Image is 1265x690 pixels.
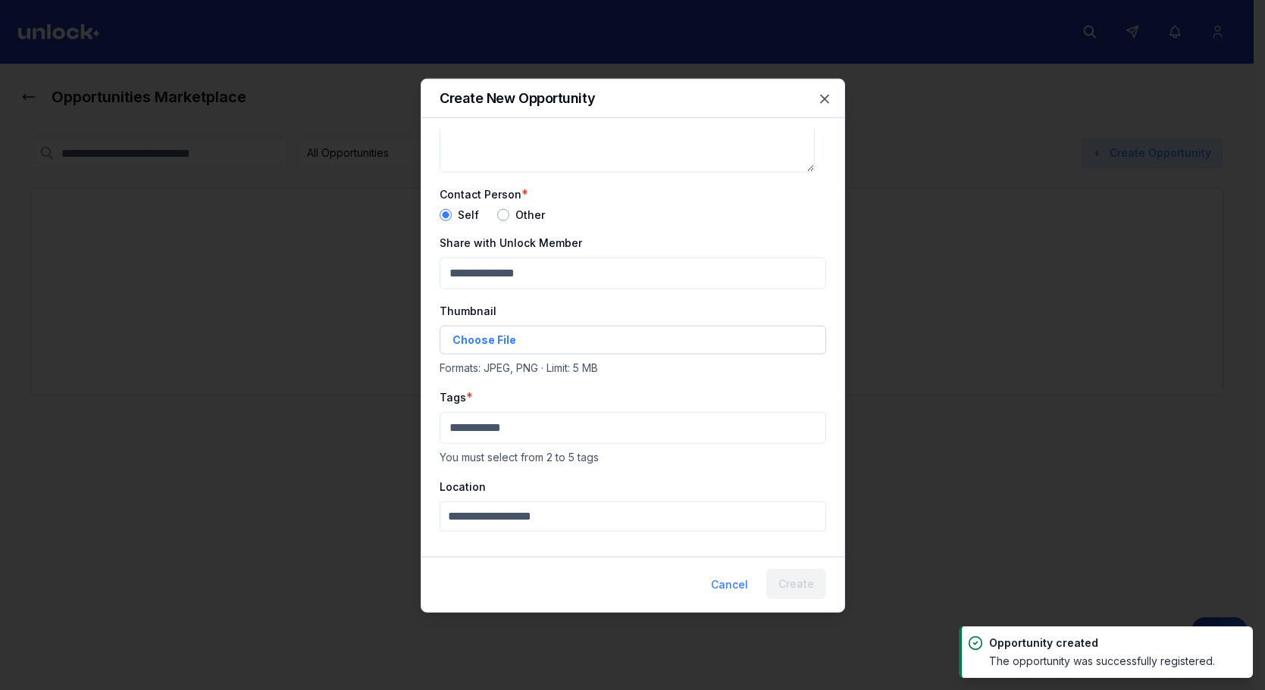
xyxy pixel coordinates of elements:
[440,479,486,492] label: Location
[452,332,516,347] span: Choose File
[440,236,582,248] label: Share with Unlock Member
[440,360,826,375] p: Formats: JPEG, PNG · Limit: 5 MB
[440,91,595,105] h2: Create New Opportunity
[699,569,760,599] button: Cancel
[440,304,496,317] label: Thumbnail
[440,390,466,403] label: Tags
[989,654,1215,669] div: The opportunity was successfully registered.
[458,209,479,220] label: Self
[440,187,521,200] label: Contact Person
[515,209,545,220] label: Other
[440,449,826,464] p: You must select from 2 to 5 tags
[989,635,1215,651] div: Opportunity created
